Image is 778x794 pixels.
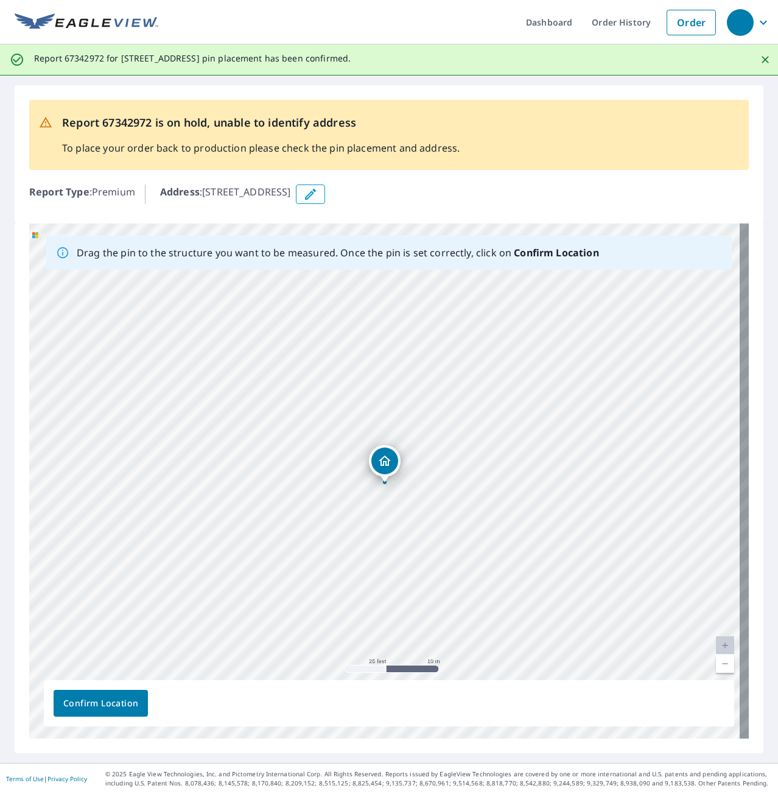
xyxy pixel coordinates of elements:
span: Confirm Location [63,696,138,711]
p: Report 67342972 is on hold, unable to identify address [62,114,460,131]
a: Current Level 20, Zoom In Disabled [716,636,734,655]
p: Drag the pin to the structure you want to be measured. Once the pin is set correctly, click on [77,245,599,260]
a: Privacy Policy [47,775,87,783]
button: Close [757,52,773,68]
a: Order [667,10,716,35]
img: EV Logo [15,13,158,32]
a: Terms of Use [6,775,44,783]
b: Address [160,185,200,198]
p: : [STREET_ADDRESS] [160,184,291,204]
button: Confirm Location [54,690,148,717]
a: Current Level 20, Zoom Out [716,655,734,673]
p: To place your order back to production please check the pin placement and address. [62,141,460,155]
p: : Premium [29,184,135,204]
p: Report 67342972 for [STREET_ADDRESS] pin placement has been confirmed. [34,53,351,64]
p: © 2025 Eagle View Technologies, Inc. and Pictometry International Corp. All Rights Reserved. Repo... [105,770,772,788]
p: | [6,775,87,782]
b: Confirm Location [514,246,598,259]
b: Report Type [29,185,89,198]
